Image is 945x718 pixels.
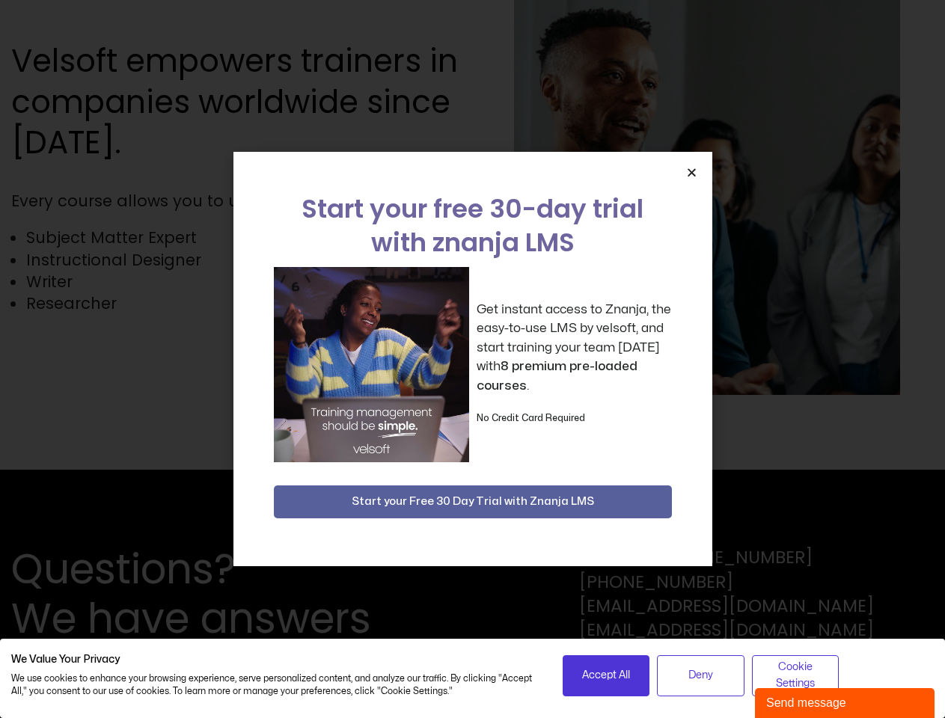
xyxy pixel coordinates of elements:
[11,653,540,666] h2: We Value Your Privacy
[274,192,672,260] h2: Start your free 30-day trial with znanja LMS
[352,493,594,511] span: Start your Free 30 Day Trial with Znanja LMS
[582,667,630,684] span: Accept All
[755,685,938,718] iframe: chat widget
[477,414,585,423] strong: No Credit Card Required
[563,655,650,696] button: Accept all cookies
[686,167,697,178] a: Close
[477,360,637,392] strong: 8 premium pre-loaded courses
[762,659,830,693] span: Cookie Settings
[274,485,672,518] button: Start your Free 30 Day Trial with Znanja LMS
[688,667,713,684] span: Deny
[11,672,540,698] p: We use cookies to enhance your browsing experience, serve personalized content, and analyze our t...
[752,655,840,696] button: Adjust cookie preferences
[477,300,672,396] p: Get instant access to Znanja, the easy-to-use LMS by velsoft, and start training your team [DATE]...
[657,655,744,696] button: Deny all cookies
[274,267,469,462] img: a woman sitting at her laptop dancing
